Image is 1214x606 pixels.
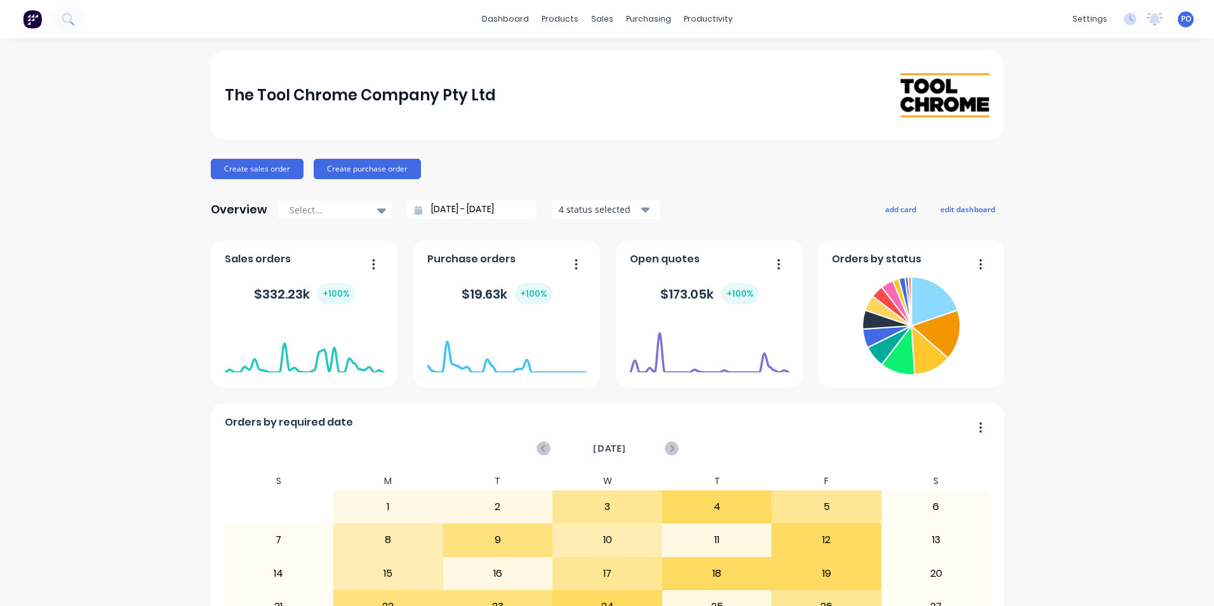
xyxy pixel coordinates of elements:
[553,491,662,523] div: 3
[772,524,881,556] div: 12
[225,252,291,267] span: Sales orders
[721,283,759,304] div: + 100 %
[593,441,626,455] span: [DATE]
[832,252,921,267] span: Orders by status
[462,283,552,304] div: $ 19.63k
[1181,13,1191,25] span: PO
[877,201,924,217] button: add card
[334,558,443,589] div: 15
[663,524,771,556] div: 11
[23,10,42,29] img: Factory
[535,10,585,29] div: products
[553,524,662,556] div: 10
[772,491,881,523] div: 5
[553,558,662,589] div: 17
[476,10,535,29] a: dashboard
[900,73,989,118] img: The Tool Chrome Company Pty Ltd
[444,558,552,589] div: 16
[515,283,552,304] div: + 100 %
[663,558,771,589] div: 18
[882,524,991,556] div: 13
[881,472,991,490] div: S
[663,491,771,523] div: 4
[932,201,1003,217] button: edit dashboard
[552,472,662,490] div: W
[211,197,267,222] div: Overview
[317,283,355,304] div: + 100 %
[882,491,991,523] div: 6
[211,159,303,179] button: Create sales order
[444,491,552,523] div: 2
[662,472,772,490] div: T
[585,10,620,29] div: sales
[677,10,739,29] div: productivity
[559,203,639,216] div: 4 status selected
[334,524,443,556] div: 8
[620,10,677,29] div: purchasing
[630,252,700,267] span: Open quotes
[333,472,443,490] div: M
[224,472,334,490] div: S
[254,283,355,304] div: $ 332.23k
[334,491,443,523] div: 1
[444,524,552,556] div: 9
[1066,10,1114,29] div: settings
[427,252,516,267] span: Purchase orders
[225,524,333,556] div: 7
[314,159,421,179] button: Create purchase order
[660,283,759,304] div: $ 173.05k
[552,200,660,219] button: 4 status selected
[882,558,991,589] div: 20
[225,83,496,108] div: The Tool Chrome Company Pty Ltd
[225,415,353,430] span: Orders by required date
[225,558,333,589] div: 14
[772,558,881,589] div: 19
[771,472,881,490] div: F
[443,472,553,490] div: T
